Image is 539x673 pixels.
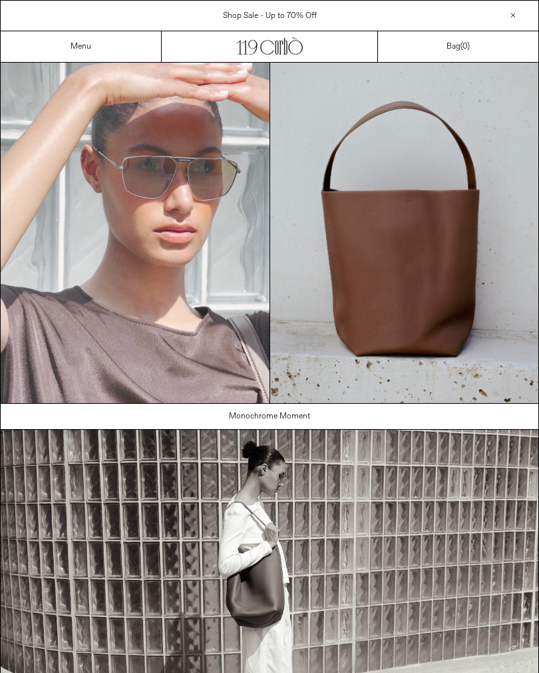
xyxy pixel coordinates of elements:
span: 0 [462,41,467,52]
a: Shop Sale - Up to 70% Off [223,11,317,21]
span: ) [462,41,470,52]
a: Monochrome Moment [1,404,539,429]
video: Your browser does not support the video tag. [1,63,269,403]
a: Your browser does not support the video tag. [1,396,269,406]
a: Menu [71,41,91,52]
a: Bag() [447,41,470,53]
